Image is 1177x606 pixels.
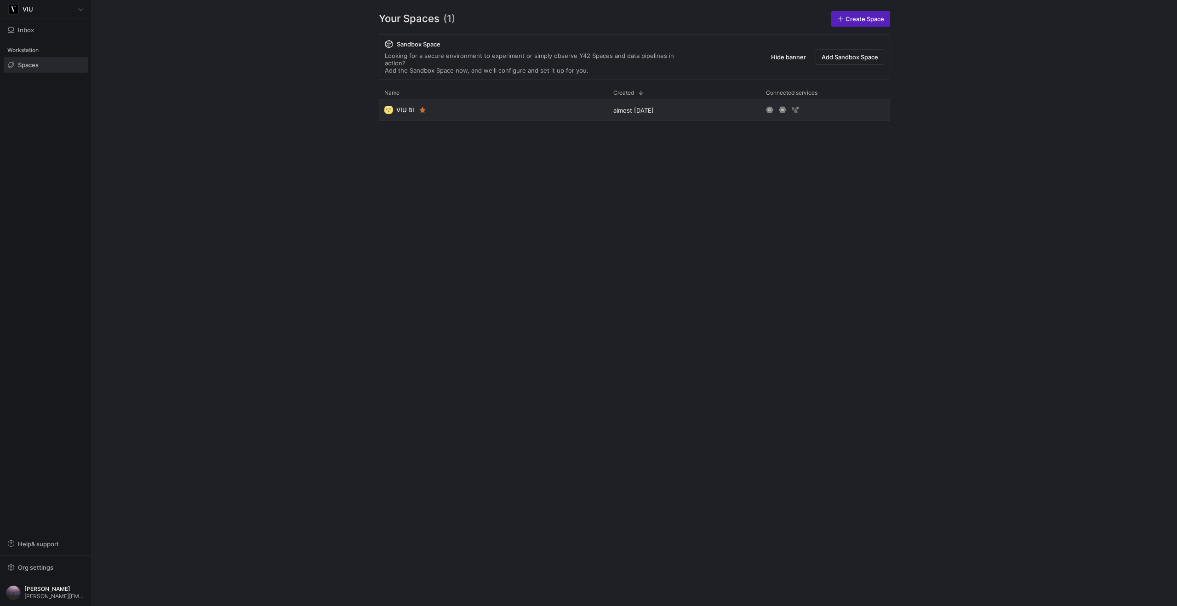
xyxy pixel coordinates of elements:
[379,11,440,27] span: Your Spaces
[766,90,817,96] span: Connected services
[24,586,86,592] span: [PERSON_NAME]
[4,565,88,572] a: Org settings
[6,585,21,600] img: https://storage.googleapis.com/y42-prod-data-exchange/images/VtGnwq41pAtzV0SzErAhijSx9Rgo16q39DKO...
[384,90,400,96] span: Name
[379,99,890,125] div: Press SPACE to select this row.
[613,107,654,114] span: almost [DATE]
[18,540,59,548] span: Help & support
[765,49,812,65] button: Hide banner
[4,583,88,602] button: https://storage.googleapis.com/y42-prod-data-exchange/images/VtGnwq41pAtzV0SzErAhijSx9Rgo16q39DKO...
[397,40,440,48] span: Sandbox Space
[18,26,34,34] span: Inbox
[396,106,414,114] span: VIU BI
[4,560,88,575] button: Org settings
[4,22,88,38] button: Inbox
[831,11,890,27] a: Create Space
[4,57,88,73] a: Spaces
[9,5,18,14] img: https://storage.googleapis.com/y42-prod-data-exchange/images/zgRs6g8Sem6LtQCmmHzYBaaZ8bA8vNBoBzxR...
[24,593,86,600] span: [PERSON_NAME][EMAIL_ADDRESS][DOMAIN_NAME]
[23,6,33,13] span: VIU
[771,53,806,61] span: Hide banner
[385,52,693,74] div: Looking for a secure environment to experiment or simply observe Y42 Spaces and data pipelines in...
[443,11,455,27] span: (1)
[18,61,39,69] span: Spaces
[4,536,88,552] button: Help& support
[18,564,53,571] span: Org settings
[4,43,88,57] div: Workstation
[822,53,878,61] span: Add Sandbox Space
[384,106,393,114] span: 🌝
[613,90,634,96] span: Created
[816,49,884,65] button: Add Sandbox Space
[846,15,884,23] span: Create Space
